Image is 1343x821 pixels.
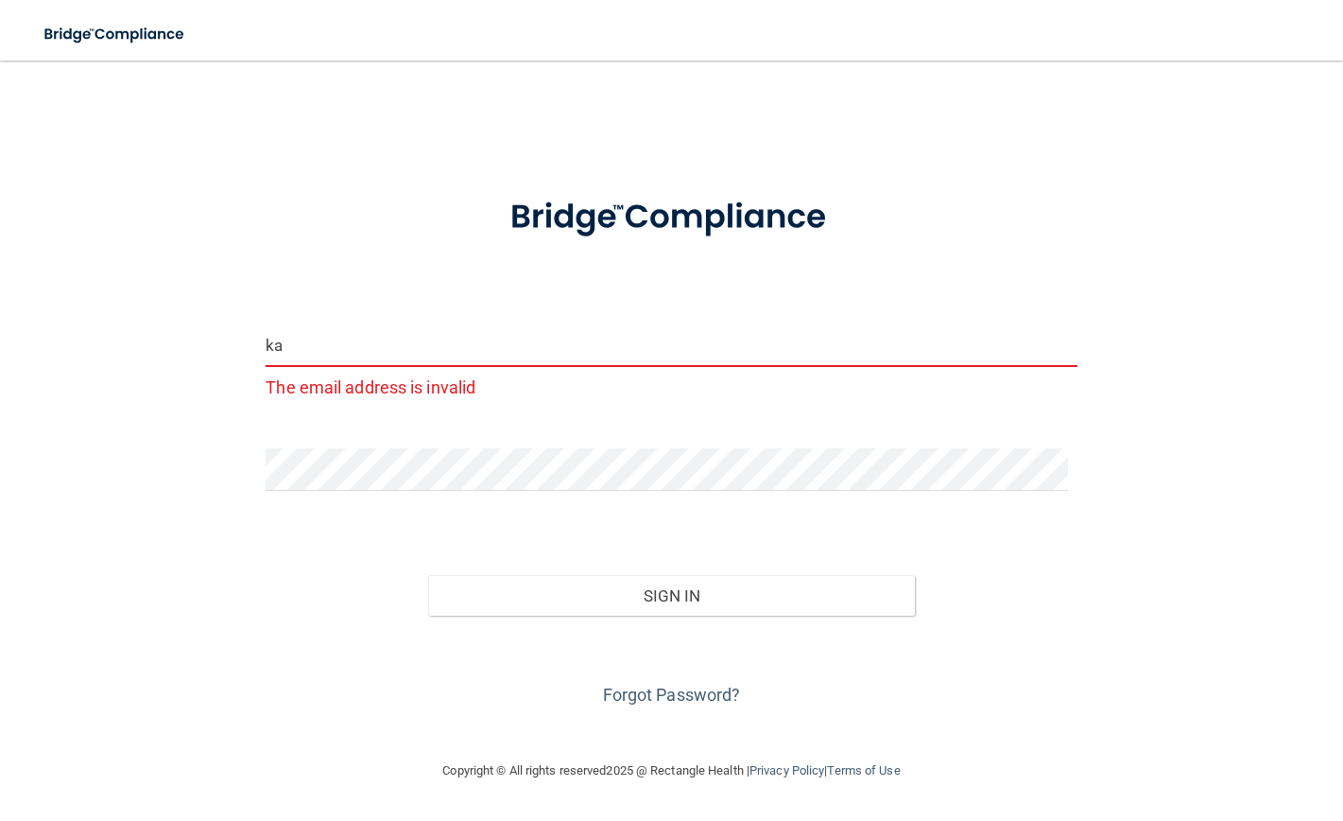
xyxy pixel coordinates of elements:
[749,763,824,777] a: Privacy Policy
[327,741,1017,801] div: Copyright © All rights reserved 2025 @ Rectangle Health | |
[28,15,202,54] img: bridge_compliance_login_screen.278c3ca4.svg
[827,763,900,777] a: Terms of Use
[475,174,867,261] img: bridge_compliance_login_screen.278c3ca4.svg
[266,324,1076,367] input: Email
[266,372,1076,403] p: The email address is invalid
[428,575,915,617] button: Sign In
[603,685,741,705] a: Forgot Password?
